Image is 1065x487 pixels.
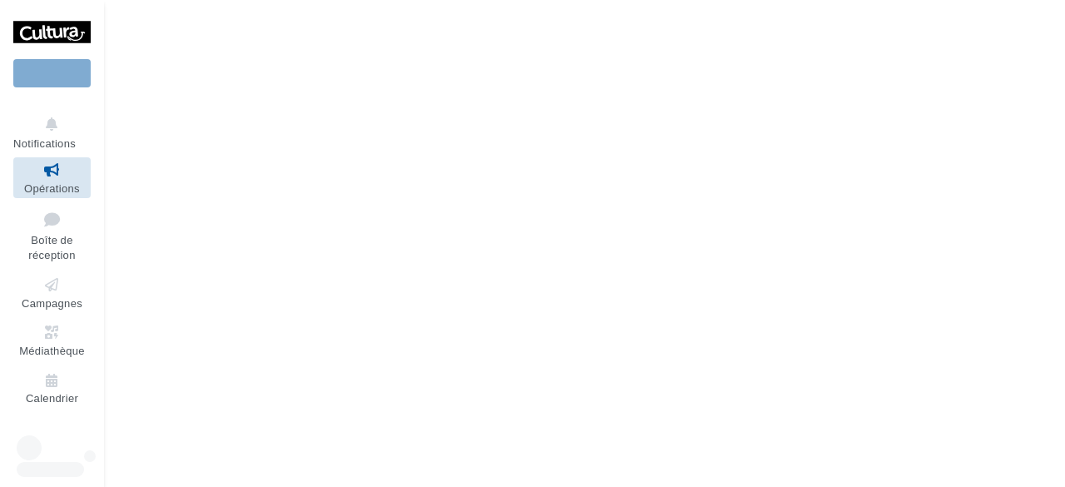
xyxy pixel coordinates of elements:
span: Boîte de réception [28,233,75,262]
span: Opérations [24,181,80,195]
span: Campagnes [22,296,82,310]
div: Nouvelle campagne [13,59,91,87]
a: Boîte de réception [13,205,91,266]
span: Notifications [13,137,76,150]
span: Calendrier [26,392,78,405]
span: Médiathèque [19,344,85,357]
a: Médiathèque [13,320,91,360]
a: Opérations [13,157,91,198]
a: Calendrier [13,368,91,409]
a: Campagnes [13,272,91,313]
